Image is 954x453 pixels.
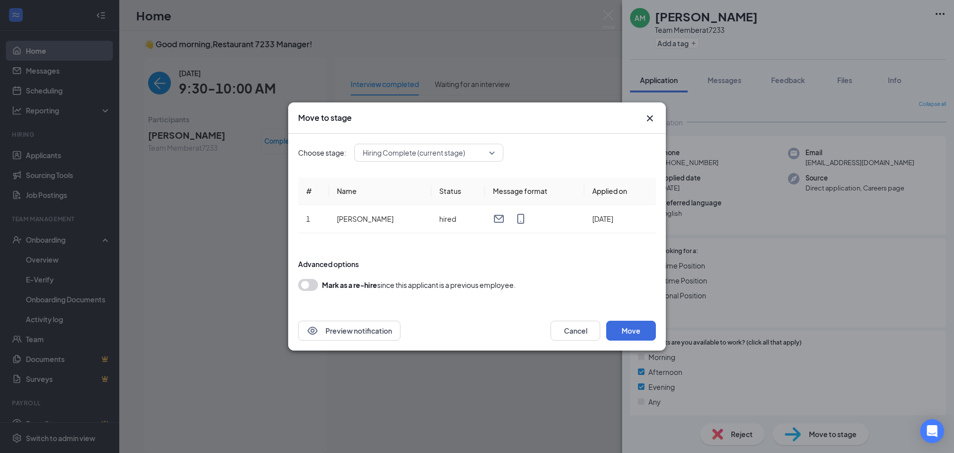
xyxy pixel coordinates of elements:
[493,213,505,225] svg: Email
[298,112,352,123] h3: Move to stage
[920,419,944,443] div: Open Intercom Messenger
[306,214,310,223] span: 1
[363,145,465,160] span: Hiring Complete (current stage)
[329,178,431,205] th: Name
[298,178,329,205] th: #
[485,178,584,205] th: Message format
[431,205,484,233] td: hired
[298,321,400,341] button: EyePreview notification
[298,147,346,158] span: Choose stage:
[322,280,377,289] b: Mark as a re-hire
[644,112,656,124] svg: Cross
[431,178,484,205] th: Status
[644,112,656,124] button: Close
[551,321,600,341] button: Cancel
[298,259,656,269] div: Advanced options
[584,205,656,233] td: [DATE]
[307,325,318,337] svg: Eye
[322,279,516,291] div: since this applicant is a previous employee.
[584,178,656,205] th: Applied on
[606,321,656,341] button: Move
[329,205,431,233] td: [PERSON_NAME]
[515,213,527,225] svg: MobileSms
